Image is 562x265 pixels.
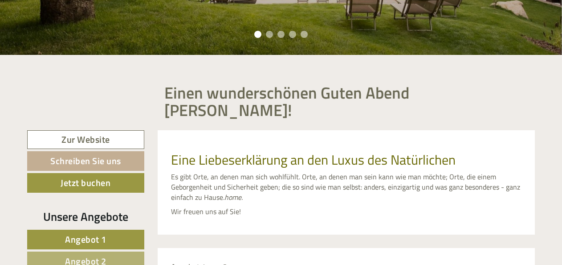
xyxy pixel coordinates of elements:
div: Sehr geehrter [PERSON_NAME], Kinder dürfen all unsere Pools mitbenutzen. Einzig der Saunabereich ... [7,104,226,161]
p: Wir freuen uns auf Sie! [171,207,522,217]
div: [GEOGRAPHIC_DATA] [13,105,222,112]
small: 22:02 [13,26,138,33]
div: Guten Tag, wie können wir Ihnen helfen? [7,7,142,34]
div: [DATE] [160,86,191,101]
div: Sie [129,38,338,46]
p: Es gibt Orte, an denen man sich wohlfühlt. Orte, an denen man sein kann wie man möchte; Orte, die... [171,172,522,203]
div: Vielen Dank für die tollen Angebote. Eine Frage hätten wir noch: Darf unser 3-jähriger Sohn auch ... [125,37,344,84]
span: Eine Liebeserklärung an den Luxus des Natürlichen [171,149,456,170]
small: 22:03 [129,76,338,82]
div: Unsere Angebote [27,208,144,225]
h1: Einen wunderschönen Guten Abend [PERSON_NAME]! [164,84,529,119]
a: Jetzt buchen [27,173,144,193]
span: Angebot 1 [65,232,106,246]
button: Senden [293,231,351,251]
a: Schreiben Sie uns [27,151,144,171]
small: 08:19 [13,153,222,159]
div: Dienstag [155,2,196,17]
a: Zur Website [27,130,144,149]
em: home. [224,192,243,203]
